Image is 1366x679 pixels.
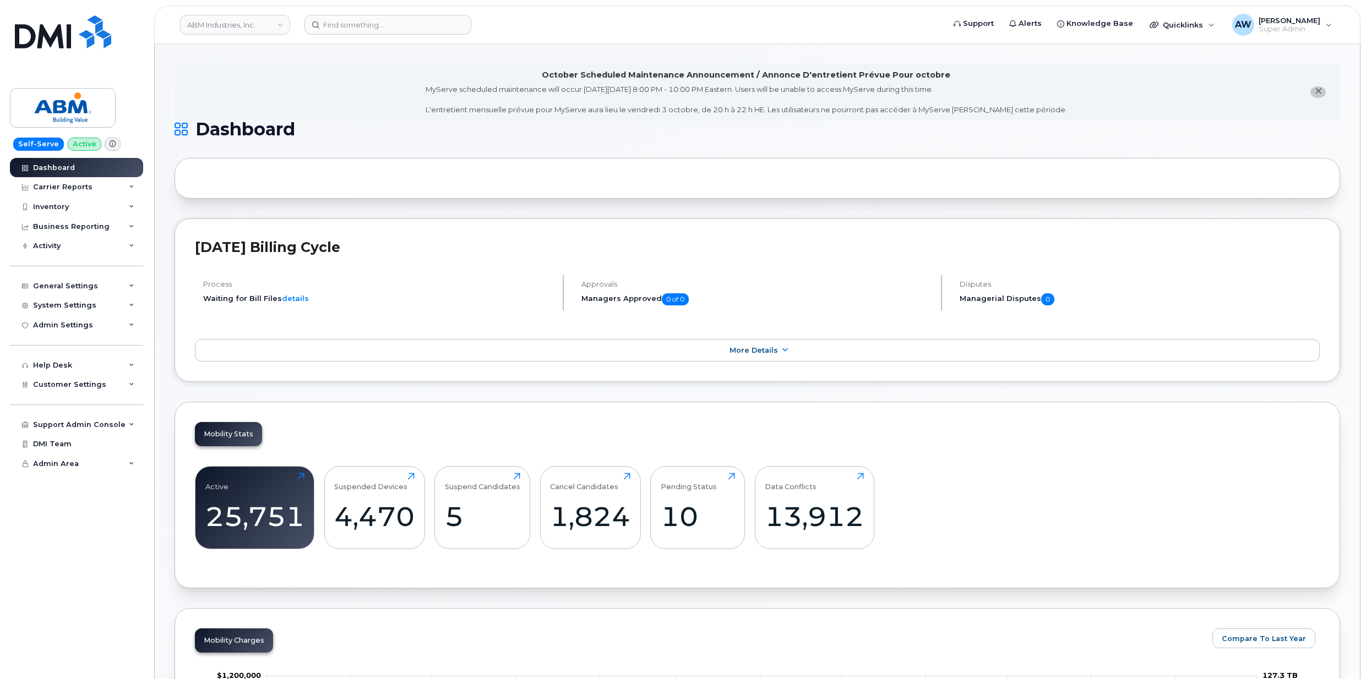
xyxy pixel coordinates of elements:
[765,473,864,543] a: Data Conflicts13,912
[581,293,932,305] h5: Managers Approved
[1222,633,1306,644] span: Compare To Last Year
[960,280,1320,288] h4: Disputes
[205,473,228,491] div: Active
[661,473,735,543] a: Pending Status10
[1310,86,1326,98] button: close notification
[1212,628,1315,648] button: Compare To Last Year
[550,500,630,533] div: 1,824
[205,500,304,533] div: 25,751
[542,69,950,81] div: October Scheduled Maintenance Announcement / Annonce D'entretient Prévue Pour octobre
[195,121,295,138] span: Dashboard
[662,293,689,305] span: 0 of 0
[661,473,717,491] div: Pending Status
[334,500,415,533] div: 4,470
[661,500,735,533] div: 10
[426,84,1067,115] div: MyServe scheduled maintenance will occur [DATE][DATE] 8:00 PM - 10:00 PM Eastern. Users will be u...
[282,294,309,303] a: details
[445,500,520,533] div: 5
[195,239,1320,255] h2: [DATE] Billing Cycle
[445,473,520,543] a: Suspend Candidates5
[581,280,932,288] h4: Approvals
[205,473,304,543] a: Active25,751
[203,280,553,288] h4: Process
[203,293,553,304] li: Waiting for Bill Files
[1041,293,1054,305] span: 0
[730,346,778,354] span: More Details
[334,473,415,543] a: Suspended Devices4,470
[550,473,618,491] div: Cancel Candidates
[765,500,864,533] div: 13,912
[334,473,407,491] div: Suspended Devices
[445,473,520,491] div: Suspend Candidates
[765,473,817,491] div: Data Conflicts
[550,473,630,543] a: Cancel Candidates1,824
[960,293,1320,305] h5: Managerial Disputes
